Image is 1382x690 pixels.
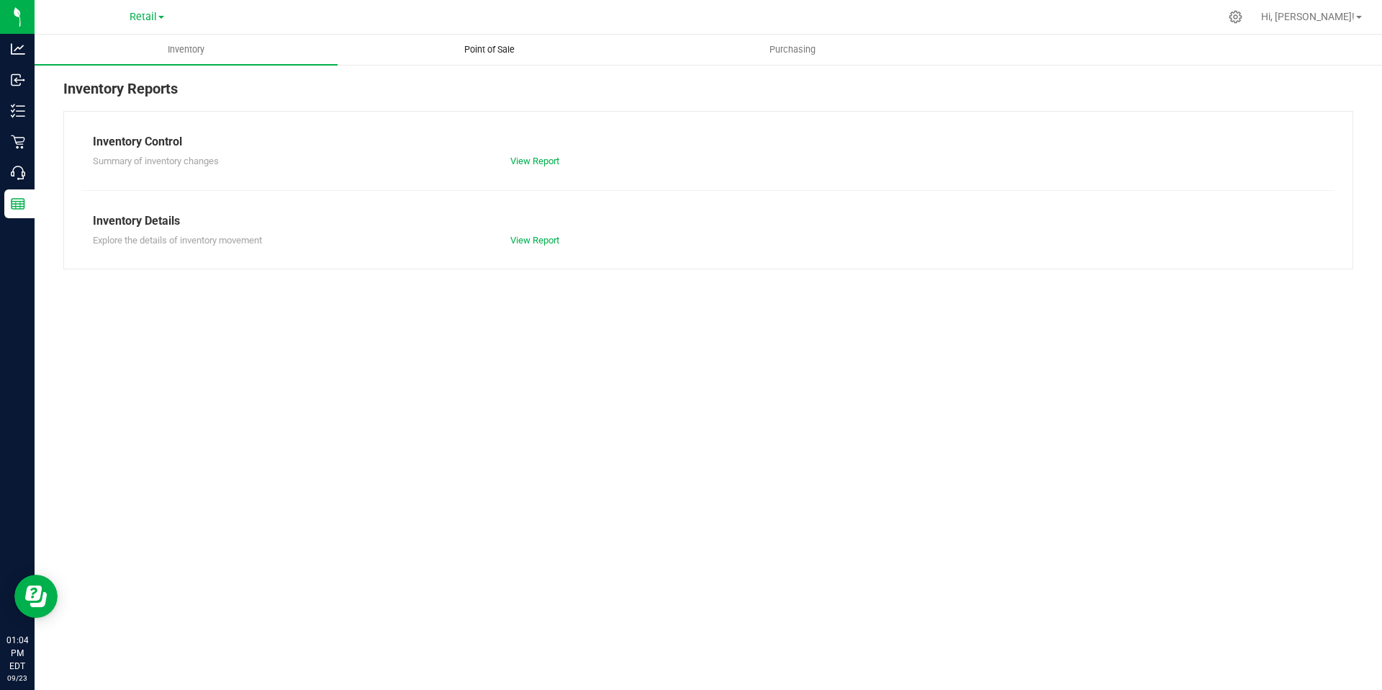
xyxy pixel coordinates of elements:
[93,235,262,246] span: Explore the details of inventory movement
[93,156,219,166] span: Summary of inventory changes
[445,43,534,56] span: Point of Sale
[1227,10,1245,24] div: Manage settings
[93,133,1324,151] div: Inventory Control
[148,43,224,56] span: Inventory
[63,78,1353,111] div: Inventory Reports
[11,197,25,211] inline-svg: Reports
[1261,11,1355,22] span: Hi, [PERSON_NAME]!
[11,135,25,149] inline-svg: Retail
[510,156,559,166] a: View Report
[11,104,25,118] inline-svg: Inventory
[11,166,25,180] inline-svg: Call Center
[6,634,28,673] p: 01:04 PM EDT
[93,212,1324,230] div: Inventory Details
[750,43,835,56] span: Purchasing
[641,35,944,65] a: Purchasing
[510,235,559,246] a: View Report
[338,35,641,65] a: Point of Sale
[35,35,338,65] a: Inventory
[6,673,28,684] p: 09/23
[130,11,157,23] span: Retail
[11,42,25,56] inline-svg: Analytics
[14,575,58,618] iframe: Resource center
[11,73,25,87] inline-svg: Inbound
